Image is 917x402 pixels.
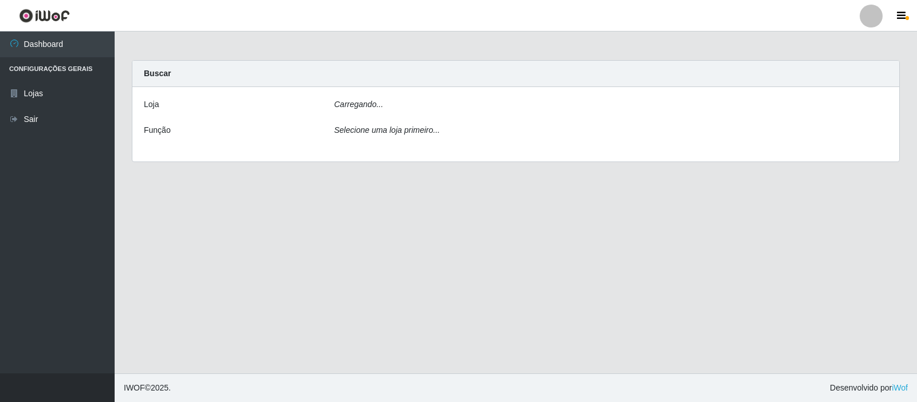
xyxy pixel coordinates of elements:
[124,383,145,392] span: IWOF
[144,69,171,78] strong: Buscar
[892,383,908,392] a: iWof
[19,9,70,23] img: CoreUI Logo
[144,98,159,111] label: Loja
[144,124,171,136] label: Função
[334,100,383,109] i: Carregando...
[124,382,171,394] span: © 2025 .
[830,382,908,394] span: Desenvolvido por
[334,125,440,135] i: Selecione uma loja primeiro...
